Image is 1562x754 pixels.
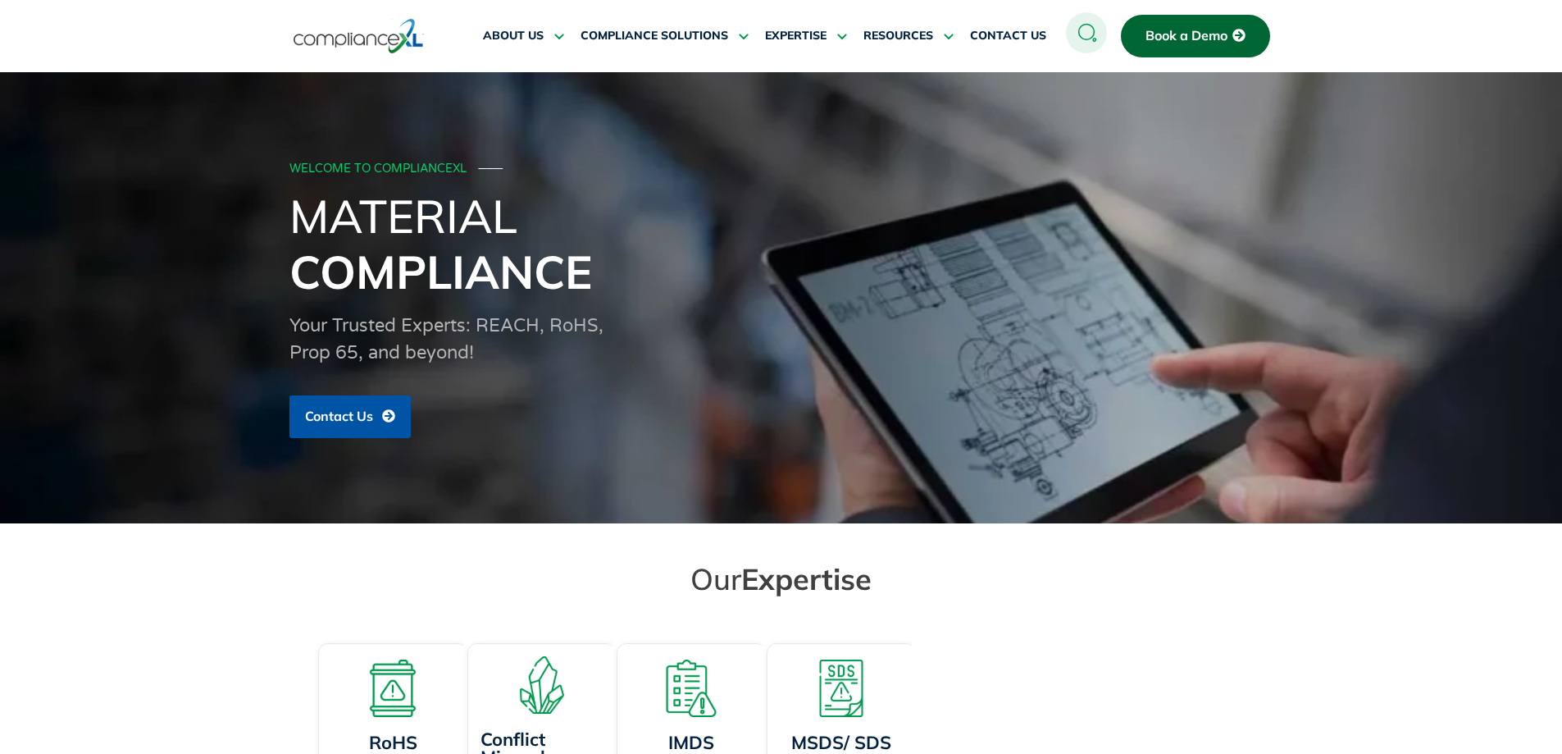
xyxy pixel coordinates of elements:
a: MSDS/ SDS [791,731,891,754]
span: ABOUT US [483,29,544,43]
img: A list board with a warning [663,660,720,717]
a: RESOURCES [863,16,954,56]
h2: Our [322,560,1241,597]
span: Expertise [741,560,872,597]
img: logo-one.svg [294,17,424,55]
a: Contact Us [289,395,411,438]
span: Compliance [289,243,592,300]
div: WELCOME TO COMPLIANCEXL [289,162,1268,176]
a: RoHS [368,731,417,754]
h1: Material [289,188,1273,299]
a: CONTACT US [970,16,1046,56]
img: A representation of minerals [513,656,571,714]
img: A board with a warning sign [364,660,421,717]
span: CONTACT US [970,29,1046,43]
span: Your Trusted Experts: REACH, RoHS, Prop 65, and beyond! [289,315,603,363]
a: Book a Demo [1121,15,1270,57]
span: RESOURCES [863,29,933,43]
img: A warning board with SDS displaying [813,660,870,717]
a: COMPLIANCE SOLUTIONS [581,16,749,56]
a: EXPERTISE [765,16,847,56]
a: ABOUT US [483,16,564,56]
span: Contact Us [305,409,373,424]
a: IMDS [668,731,714,754]
span: EXPERTISE [765,29,827,43]
span: Book a Demo [1145,29,1227,43]
span: COMPLIANCE SOLUTIONS [581,29,728,43]
span: ─── [479,162,503,176]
